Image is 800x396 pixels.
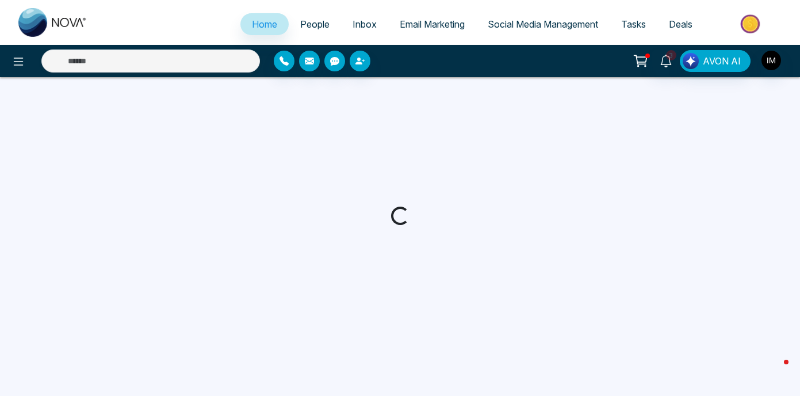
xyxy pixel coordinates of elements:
span: Deals [669,18,692,30]
a: People [289,13,341,35]
span: Tasks [621,18,646,30]
a: 3 [652,50,680,70]
img: Market-place.gif [710,11,793,37]
span: 3 [666,50,676,60]
a: Deals [657,13,704,35]
a: Home [240,13,289,35]
span: AVON AI [703,54,741,68]
img: Lead Flow [683,53,699,69]
span: Social Media Management [488,18,598,30]
a: Inbox [341,13,388,35]
button: AVON AI [680,50,751,72]
iframe: Intercom live chat [761,357,788,384]
span: People [300,18,330,30]
img: User Avatar [761,51,781,70]
span: Email Marketing [400,18,465,30]
a: Email Marketing [388,13,476,35]
a: Social Media Management [476,13,610,35]
span: Home [252,18,277,30]
a: Tasks [610,13,657,35]
span: Inbox [353,18,377,30]
img: Nova CRM Logo [18,8,87,37]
